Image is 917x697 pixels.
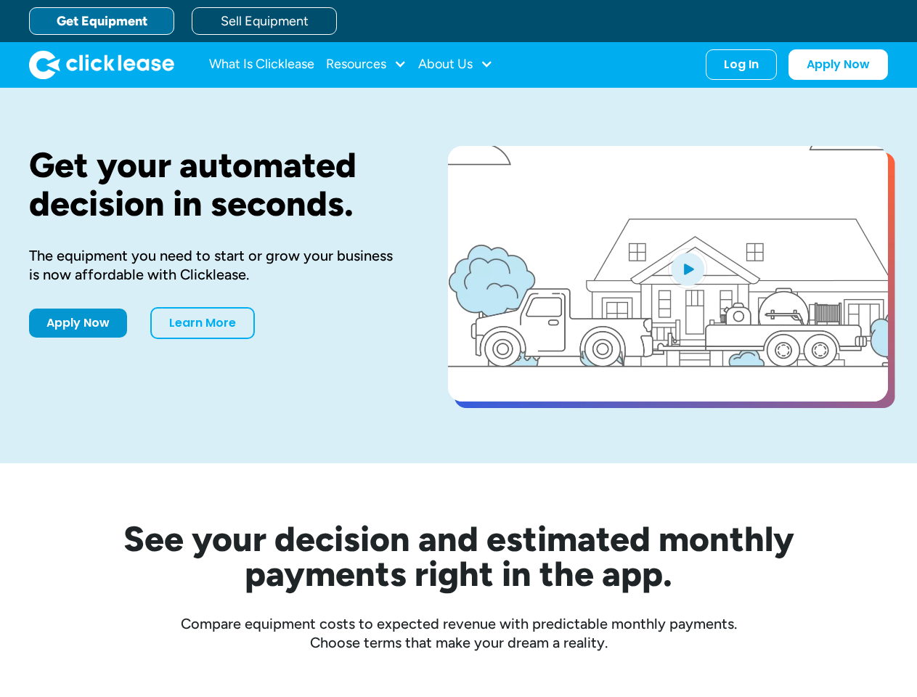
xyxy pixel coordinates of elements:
[29,309,127,338] a: Apply Now
[209,50,314,79] a: What Is Clicklease
[724,57,759,72] div: Log In
[448,146,888,402] a: open lightbox
[29,246,402,284] div: The equipment you need to start or grow your business is now affordable with Clicklease.
[788,49,888,80] a: Apply Now
[192,7,337,35] a: Sell Equipment
[29,146,402,223] h1: Get your automated decision in seconds.
[29,614,888,652] div: Compare equipment costs to expected revenue with predictable monthly payments. Choose terms that ...
[52,521,865,591] h2: See your decision and estimated monthly payments right in the app.
[29,7,174,35] a: Get Equipment
[150,307,255,339] a: Learn More
[418,50,493,79] div: About Us
[326,50,407,79] div: Resources
[668,248,707,289] img: Blue play button logo on a light blue circular background
[29,50,174,79] a: home
[29,50,174,79] img: Clicklease logo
